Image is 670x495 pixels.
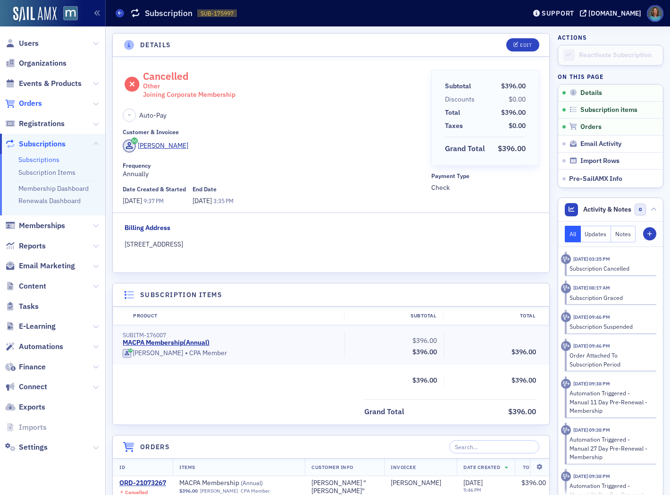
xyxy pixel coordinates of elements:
input: Search… [449,440,539,453]
a: Subscriptions [5,139,66,149]
div: [PERSON_NAME] [133,349,183,358]
div: Product [126,312,344,320]
span: • [185,349,188,358]
div: Date Created & Started [123,186,186,193]
div: CPA Member [241,488,270,494]
span: ID [119,464,125,470]
h4: Orders [140,442,170,452]
span: $396.00 [498,144,526,153]
div: Frequency [123,162,151,169]
span: Users [19,38,39,49]
time: 7/2/2025 08:17 AM [573,284,610,291]
div: Billing Address [125,223,170,233]
span: ( Annual ) [241,479,263,486]
span: Date Created [463,464,500,470]
span: Subtotal [445,81,474,91]
span: Grand Total [445,143,488,154]
div: Activity [561,312,571,322]
a: SailAMX [13,7,57,22]
span: Tasks [19,301,39,312]
div: Total [443,312,542,320]
div: Activity [561,254,571,264]
a: Subscription Items [18,168,75,177]
span: Memberships [19,221,65,231]
h1: Subscription [145,8,193,19]
span: 9:37 PM [143,197,164,205]
div: Activity [561,341,571,351]
a: Organizations [5,58,67,68]
span: Email Activity [580,140,621,148]
div: Activity [561,471,571,481]
a: MACPA Membership(Annual) [123,339,209,347]
a: View Homepage [57,6,78,22]
div: Reactivate Subscription [579,51,658,60]
span: Imports [19,422,47,433]
time: 7/25/2025 03:35 PM [573,256,610,262]
time: 9:46 PM [463,486,481,493]
div: Activity [561,425,571,435]
span: Orders [580,123,602,131]
button: Edit [506,38,539,51]
a: Subscriptions [18,155,59,164]
span: Subscription items [580,106,637,114]
div: Subscription Suspended [569,322,650,331]
span: $0.00 [509,121,526,130]
time: 7/1/2025 09:46 PM [573,314,610,320]
img: SailAMX [63,6,78,21]
div: SUBITM-176007 [123,332,338,339]
span: Total [523,464,538,470]
span: Exports [19,402,45,412]
div: Subscription Graced [569,293,650,302]
span: [DATE] [123,196,143,205]
span: Automations [19,341,63,352]
a: Users [5,38,39,49]
span: MACPA Membership [179,479,298,487]
div: Cancelled [143,70,235,99]
span: Pre-SailAMX Info [569,174,622,183]
span: 3:35 PM [213,197,234,205]
h4: Actions [558,33,587,42]
span: $396.00 [501,82,526,90]
div: Automation Triggered - Manual 11 Day Pre-Renewal - Membership [569,389,650,415]
div: [DOMAIN_NAME] [588,9,641,17]
a: Memberships [5,221,65,231]
div: Taxes [445,121,463,131]
a: Content [5,281,46,291]
button: Updates [581,226,611,242]
h4: Subscription items [140,290,222,300]
span: $396.00 [508,407,536,416]
a: ORD-21073267 [119,479,166,487]
span: 0 [635,204,646,215]
a: E-Learning [5,321,56,332]
span: Events & Products [19,78,82,89]
span: Customer Info [311,464,353,470]
button: All [565,226,581,242]
span: Activity & Notes [583,205,631,214]
div: Subtotal [344,312,443,320]
span: Taxes [445,121,466,131]
span: $396.00 [511,348,536,356]
a: Renewals Dashboard [18,196,81,205]
div: [PERSON_NAME] [138,141,188,151]
div: Annually [123,162,425,179]
span: Email Marketing [19,261,75,271]
a: [PERSON_NAME] [123,349,183,358]
div: End Date [193,186,217,193]
span: $396.00 [179,488,198,494]
span: Settings [19,442,48,452]
button: [DOMAIN_NAME] [580,10,645,17]
span: $396.00 [501,108,526,117]
span: Check [431,183,539,193]
span: Finance [19,362,46,372]
div: Edit [520,43,532,48]
time: 5/26/2025 09:38 PM [573,473,610,479]
h4: Details [140,40,171,50]
span: SUB-175997 [201,9,234,17]
a: [PERSON_NAME] [391,479,441,487]
button: Notes [611,226,636,242]
span: Auto-Pay [139,111,167,120]
div: Other [143,82,235,91]
span: $396.00 [412,348,437,356]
